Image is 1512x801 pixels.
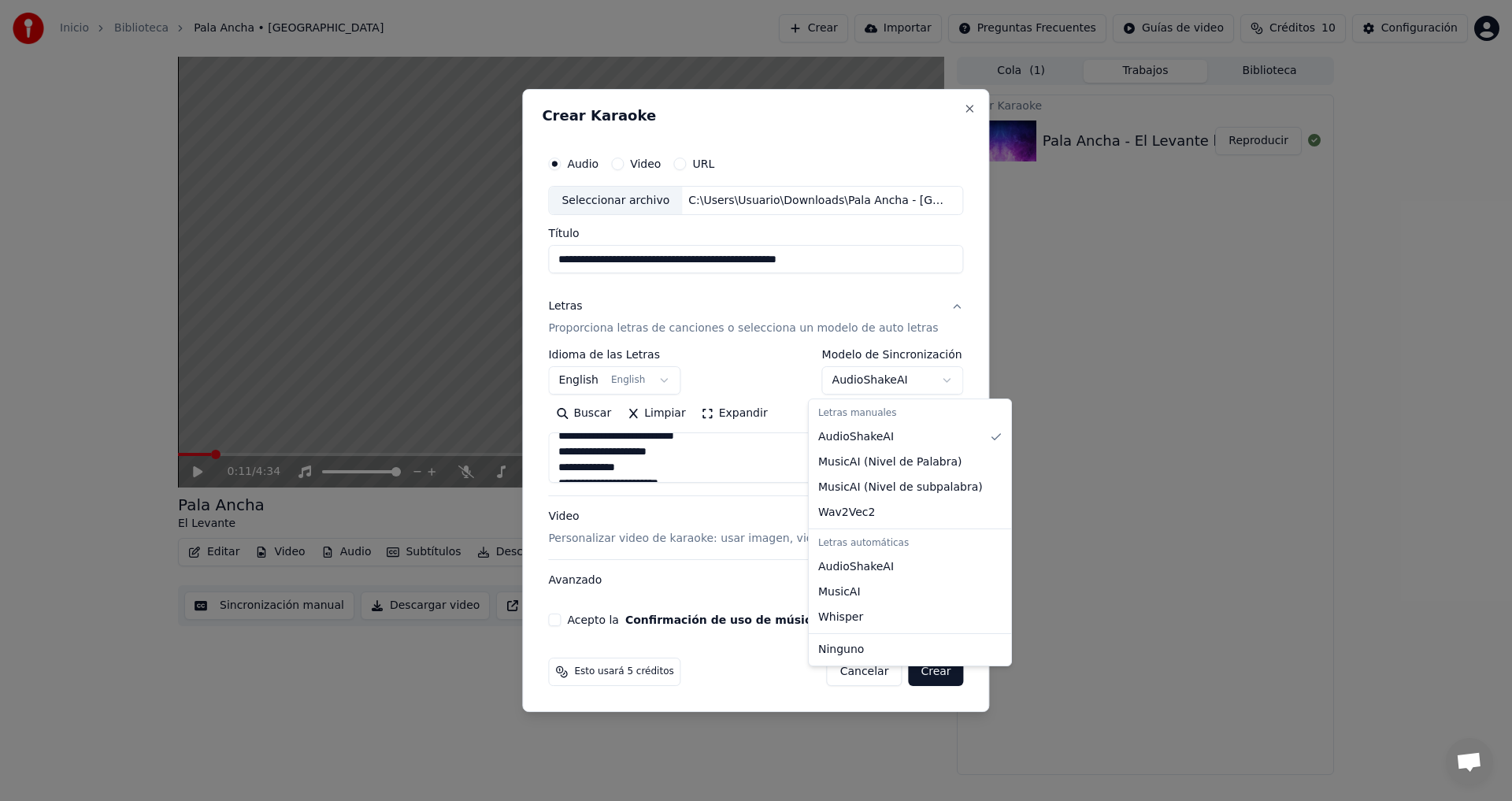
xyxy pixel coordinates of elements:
div: Letras automáticas [812,532,1008,554]
span: MusicAI ( Nivel de Palabra ) [818,454,962,470]
span: Wav2Vec2 [818,505,875,521]
span: MusicAI ( Nivel de subpalabra ) [818,480,983,495]
span: AudioShakeAI [818,559,894,575]
div: Letras manuales [812,402,1008,425]
span: MusicAI [818,584,861,600]
span: AudioShakeAI [818,429,894,445]
span: Ninguno [818,642,864,658]
span: Whisper [818,610,863,625]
